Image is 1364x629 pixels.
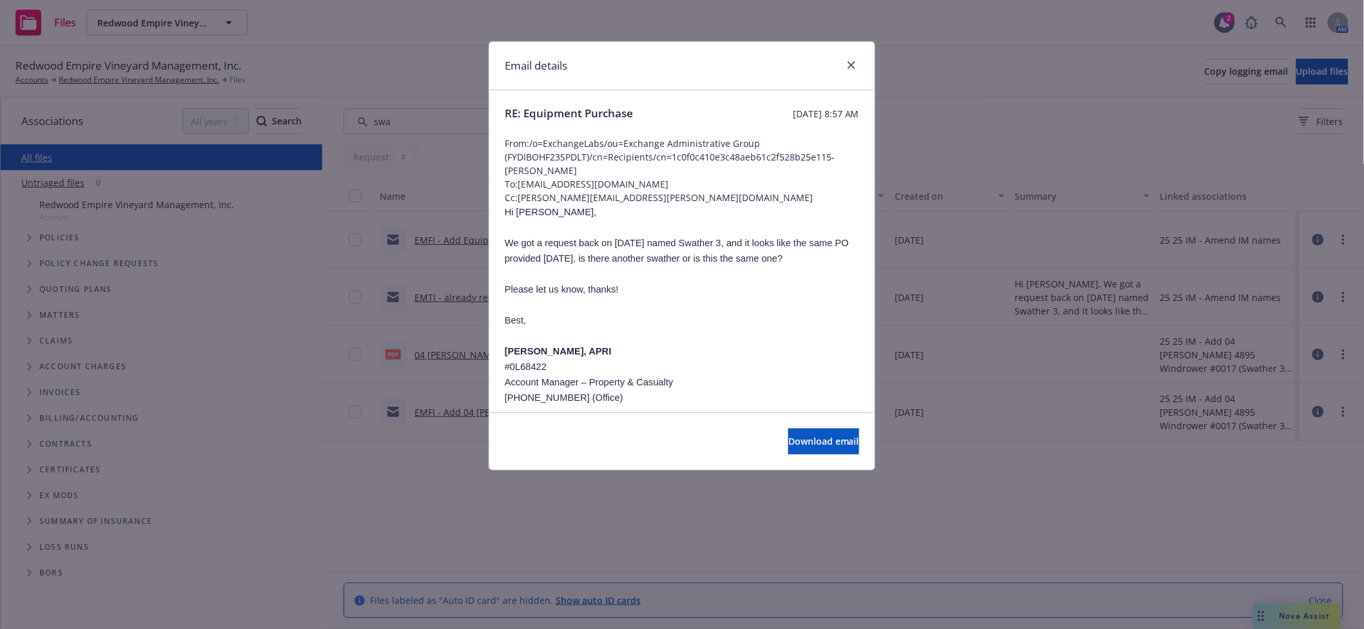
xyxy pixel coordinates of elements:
button: Download email [788,429,859,454]
span: We got a request back on [DATE] named Swather 3, and it looks like the same PO provided [DATE], i... [505,238,849,264]
span: Hi [PERSON_NAME], [505,207,597,217]
span: [PHONE_NUMBER] (Office) [505,392,623,403]
span: Please let us know, thanks! [505,284,619,295]
span: Download email [788,435,859,447]
span: [PERSON_NAME], APRI [505,346,612,356]
span: Best, [505,315,526,325]
span: #0L68422 [505,362,547,372]
span: To: [EMAIL_ADDRESS][DOMAIN_NAME] [505,177,859,191]
h1: Email details [505,57,567,74]
span: Cc: [PERSON_NAME][EMAIL_ADDRESS][PERSON_NAME][DOMAIN_NAME] [505,191,859,204]
a: close [844,57,859,73]
span: [DATE] 8:57 AM [793,107,859,121]
span: Account Manager – Property & Casualty [505,377,674,387]
span: RE: Equipment Purchase [505,106,633,121]
span: From: /o=ExchangeLabs/ou=Exchange Administrative Group (FYDIBOHF23SPDLT)/cn=Recipients/cn=1c0f0c4... [505,137,859,177]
